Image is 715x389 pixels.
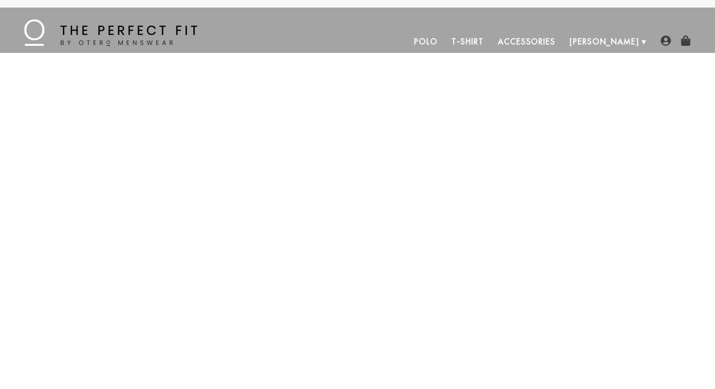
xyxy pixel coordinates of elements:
a: [PERSON_NAME] [563,30,646,53]
a: Polo [407,30,445,53]
img: shopping-bag-icon.png [680,35,691,46]
a: T-Shirt [445,30,490,53]
img: The Perfect Fit - by Otero Menswear - Logo [24,19,197,46]
img: user-account-icon.png [661,35,671,46]
a: Accessories [491,30,563,53]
